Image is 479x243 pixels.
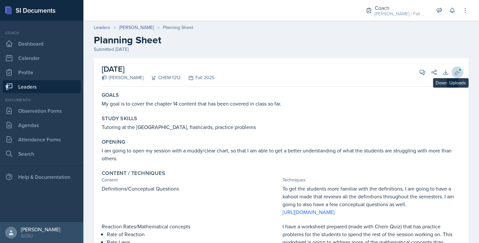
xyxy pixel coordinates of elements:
[3,104,81,117] a: Observation Forms
[94,34,469,46] h2: Planning Sheet
[3,51,81,64] a: Calendar
[3,30,81,36] div: Coach
[107,230,280,238] p: Rate of Reaction
[102,147,461,162] p: I am going to open my session with a muddy/clear chart, so that I am able to get a better underst...
[3,133,81,146] a: Attendance Forms
[102,139,125,145] label: Opening
[102,185,280,193] p: Definitions/Conceptual Questions
[283,208,335,216] a: [URL][DOMAIN_NAME]
[283,177,461,183] div: Techniques
[3,97,81,103] div: Documents
[3,37,81,50] a: Dashboard
[3,170,81,183] div: Help & Documentation
[102,92,119,98] label: Goals
[452,66,463,78] button: Uploads
[102,170,165,177] label: Content / Techniques
[94,46,469,53] div: Submitted [DATE]
[440,66,452,78] button: Download
[102,123,461,131] p: Tutoring at the [GEOGRAPHIC_DATA], flashcards, practice problems
[102,222,280,230] p: Reaction Rates/Mathematical concepts
[21,233,60,239] div: GCSU
[3,147,81,160] a: Search
[102,115,138,122] label: Study Skills
[21,226,60,233] div: [PERSON_NAME]
[102,100,461,107] p: My goal is to cover the chapter 14 content that has been covered in class so far.
[163,24,193,31] div: Planning Sheet
[375,4,427,12] div: Coach
[102,63,214,75] h2: [DATE]
[102,74,143,81] div: [PERSON_NAME]
[3,66,81,79] a: Profile
[94,24,110,31] a: Leaders
[102,177,280,183] div: Content
[283,185,461,208] p: To get the students more familiar with the definitions, I am going to have a kahoot made that rev...
[143,74,181,81] div: CHEM 1212
[181,74,214,81] div: Fall 2025
[119,24,154,31] a: [PERSON_NAME]
[3,119,81,132] a: Agendas
[3,80,81,93] a: Leaders
[375,10,427,17] div: [PERSON_NAME] / Fall 2025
